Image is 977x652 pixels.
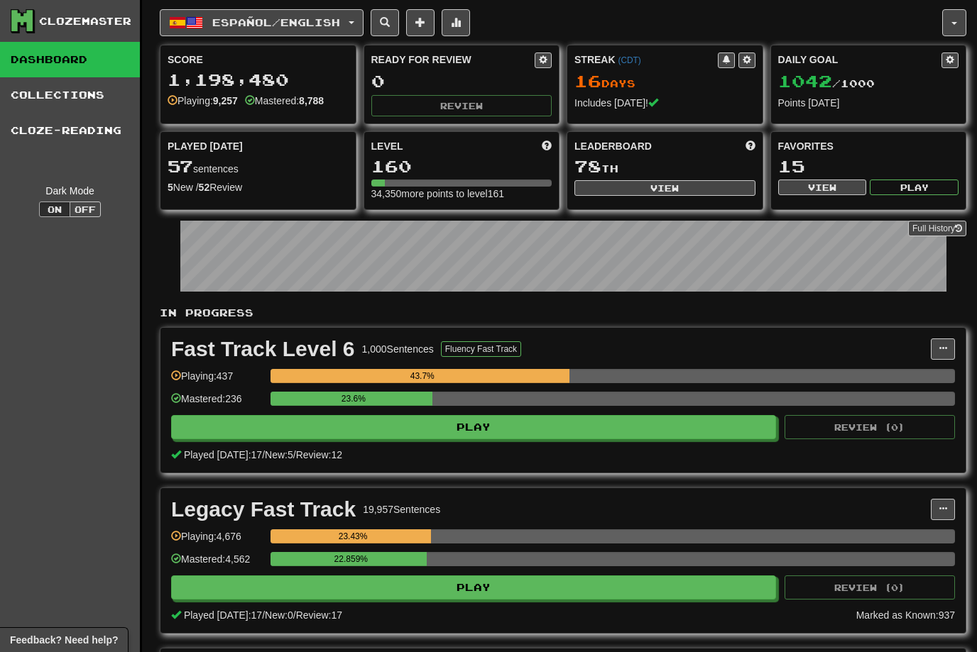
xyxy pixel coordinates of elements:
span: New: 0 [265,609,293,621]
div: Daily Goal [778,53,942,68]
div: 1,198,480 [168,71,349,89]
div: 15 [778,158,959,175]
div: 23.43% [275,529,431,543]
span: Review: 17 [296,609,342,621]
div: Dark Mode [11,184,129,198]
p: In Progress [160,306,966,320]
strong: 5 [168,182,173,193]
div: Streak [574,53,718,67]
div: Mastered: [245,94,324,108]
button: On [39,201,70,217]
div: th [574,158,755,176]
button: Play [171,575,776,599]
div: Favorites [778,139,959,153]
span: 1042 [778,71,832,91]
span: Played [DATE]: 17 [184,449,262,460]
span: Score more points to level up [542,139,552,153]
span: / [293,609,296,621]
div: Clozemaster [39,14,131,28]
div: Day s [574,72,755,91]
div: Mastered: 236 [171,392,263,415]
div: Includes [DATE]! [574,96,755,110]
span: Leaderboard [574,139,652,153]
button: Español/English [160,9,364,36]
span: Played [DATE] [168,139,243,153]
div: Legacy Fast Track [171,499,356,520]
button: Fluency Fast Track [441,341,521,357]
div: sentences [168,158,349,176]
button: Review (0) [785,415,955,439]
div: 160 [371,158,552,175]
span: Level [371,139,403,153]
button: Off [70,201,101,217]
button: Add sentence to collection [406,9,435,36]
span: 57 [168,156,193,176]
div: 34,350 more points to level 161 [371,187,552,201]
div: Fast Track Level 6 [171,338,355,360]
span: Open feedback widget [10,633,118,647]
span: / [293,449,296,460]
span: 16 [574,71,601,91]
button: Review [371,95,552,116]
button: Play [870,179,959,195]
div: Playing: 4,676 [171,529,263,553]
div: Playing: 437 [171,369,263,392]
button: Play [171,415,776,439]
a: (CDT) [618,55,640,65]
div: Playing: [168,94,238,108]
div: 1,000 Sentences [362,342,434,356]
span: / [262,609,265,621]
strong: 52 [199,182,210,193]
button: Review (0) [785,575,955,599]
button: More stats [442,9,470,36]
button: Search sentences [371,9,399,36]
span: Español / English [212,16,340,28]
strong: 9,257 [213,95,238,106]
span: This week in points, UTC [746,139,755,153]
span: / 1000 [778,77,875,89]
button: View [574,180,755,196]
div: Score [168,53,349,67]
div: Ready for Review [371,53,535,67]
div: New / Review [168,180,349,194]
strong: 8,788 [299,95,324,106]
span: New: 5 [265,449,293,460]
span: Review: 12 [296,449,342,460]
span: 78 [574,156,601,176]
button: View [778,179,867,195]
span: Played [DATE]: 17 [184,609,262,621]
div: 19,957 Sentences [363,502,440,516]
div: 0 [371,72,552,90]
div: 43.7% [275,369,569,383]
div: 22.859% [275,552,427,566]
div: Mastered: 4,562 [171,552,263,575]
div: Marked as Known: 937 [856,608,955,622]
a: Full History [908,221,966,236]
div: 23.6% [275,392,432,406]
div: Points [DATE] [778,96,959,110]
span: / [262,449,265,460]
